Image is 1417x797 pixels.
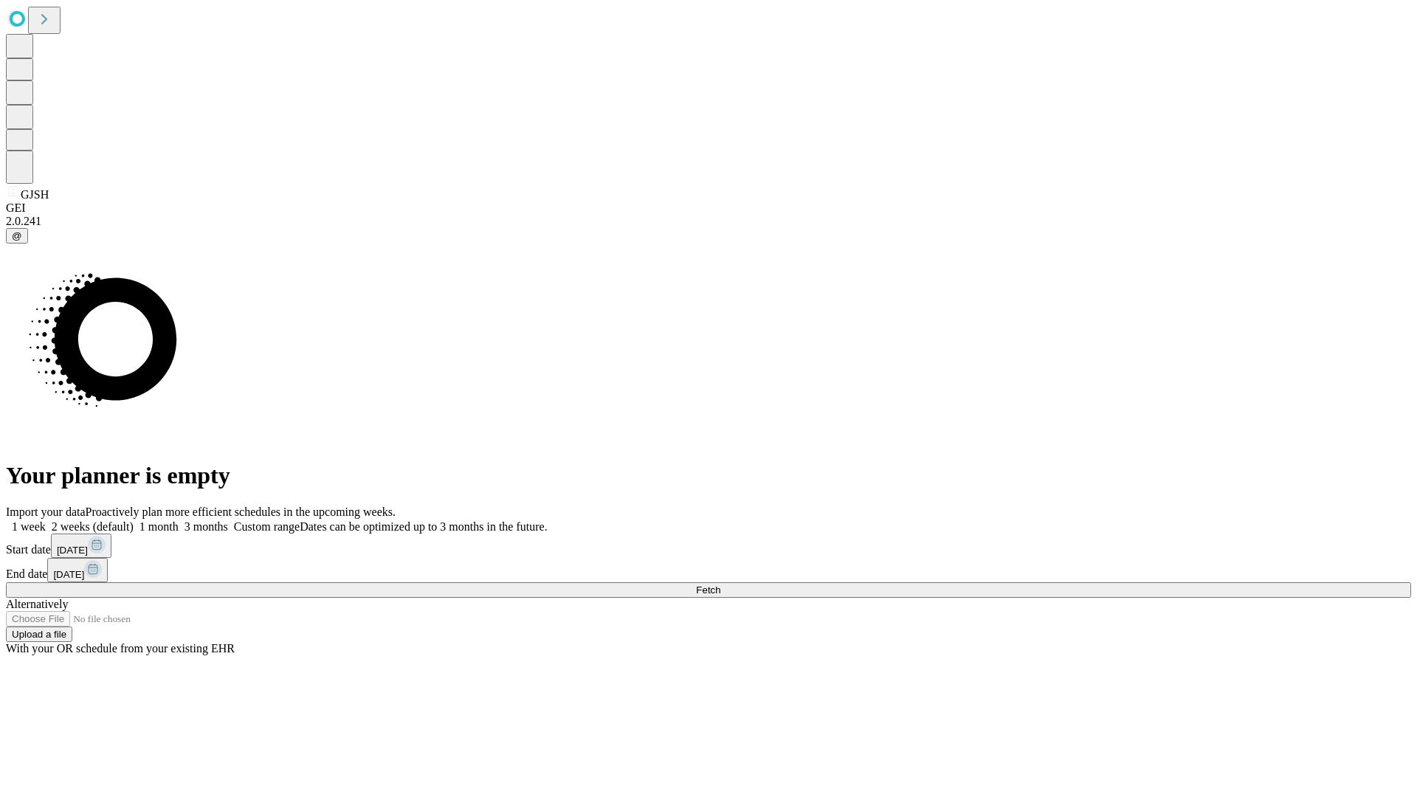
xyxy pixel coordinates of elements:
span: Dates can be optimized up to 3 months in the future. [300,520,547,533]
span: Custom range [234,520,300,533]
div: Start date [6,534,1411,558]
button: Fetch [6,582,1411,598]
button: [DATE] [51,534,111,558]
span: Alternatively [6,598,68,610]
span: 1 week [12,520,46,533]
span: GJSH [21,188,49,201]
button: @ [6,228,28,244]
span: 3 months [185,520,228,533]
span: 1 month [139,520,179,533]
span: Fetch [696,584,720,596]
span: Proactively plan more efficient schedules in the upcoming weeks. [86,506,396,518]
div: 2.0.241 [6,215,1411,228]
span: With your OR schedule from your existing EHR [6,642,235,655]
button: [DATE] [47,558,108,582]
span: 2 weeks (default) [52,520,134,533]
h1: Your planner is empty [6,462,1411,489]
div: End date [6,558,1411,582]
span: @ [12,230,22,241]
span: Import your data [6,506,86,518]
button: Upload a file [6,627,72,642]
span: [DATE] [57,545,88,556]
span: [DATE] [53,569,84,580]
div: GEI [6,201,1411,215]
